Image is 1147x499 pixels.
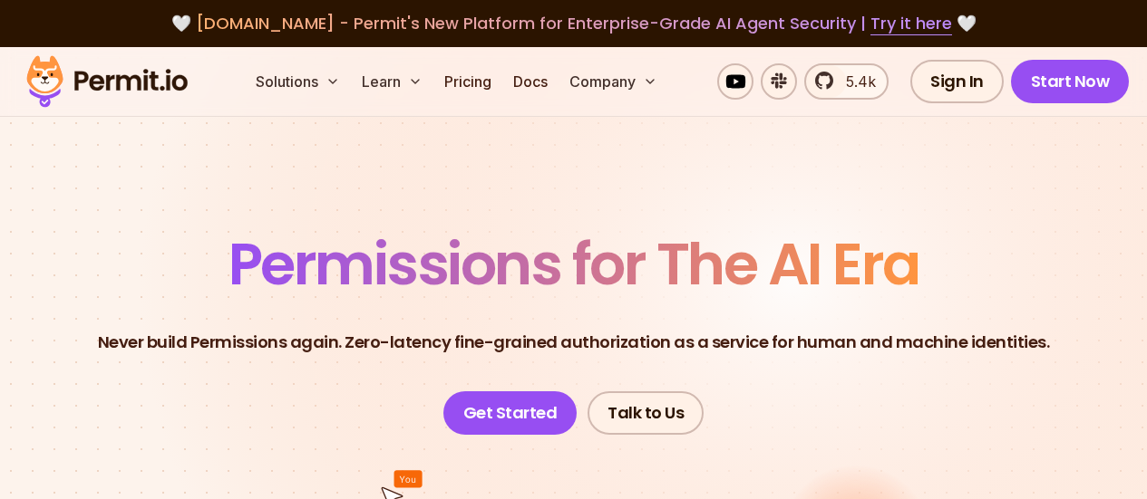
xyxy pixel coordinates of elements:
[870,12,952,35] a: Try it here
[562,63,665,100] button: Company
[1011,60,1130,103] a: Start Now
[506,63,555,100] a: Docs
[910,60,1004,103] a: Sign In
[44,11,1103,36] div: 🤍 🤍
[355,63,430,100] button: Learn
[228,224,919,304] span: Permissions for The AI Era
[248,63,347,100] button: Solutions
[196,12,952,34] span: [DOMAIN_NAME] - Permit's New Platform for Enterprise-Grade AI Agent Security |
[443,391,578,435] a: Get Started
[804,63,889,100] a: 5.4k
[437,63,499,100] a: Pricing
[98,330,1050,355] p: Never build Permissions again. Zero-latency fine-grained authorization as a service for human and...
[18,51,196,112] img: Permit logo
[835,71,876,92] span: 5.4k
[588,391,704,435] a: Talk to Us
